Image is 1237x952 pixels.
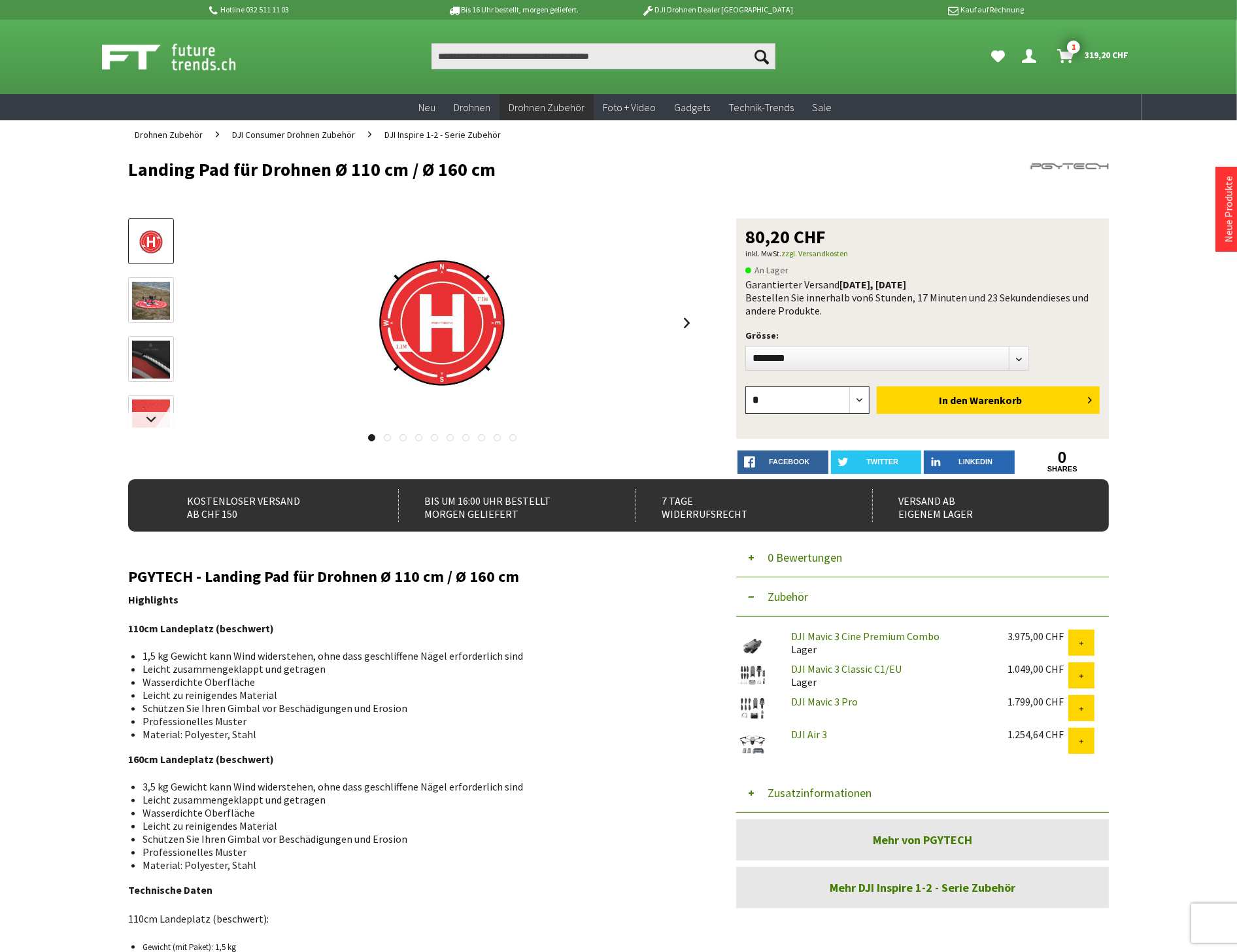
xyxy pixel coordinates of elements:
a: DJI Mavic 3 Classic C1/EU [791,662,902,675]
img: DJI Mavic 3 Pro [736,695,769,721]
div: 1.049,00 CHF [1008,662,1068,675]
input: Produkt, Marke, Kategorie, EAN, Artikelnummer… [432,43,775,69]
a: LinkedIn [924,450,1015,474]
span: 80,20 CHF [745,228,826,246]
li: Wasserdichte Oberfläche [143,806,686,819]
div: Lager [781,662,997,688]
strong: 110cm Landeplatz (beschwert) [128,622,274,635]
p: DJI Drohnen Dealer [GEOGRAPHIC_DATA] [615,2,819,18]
a: twitter [831,450,922,474]
a: Drohnen Zubehör [128,120,209,149]
a: Warenkorb [1052,43,1135,69]
span: 319,20 CHF [1085,44,1128,65]
a: Neu [409,94,445,121]
span: An Lager [745,262,788,278]
a: Drohnen Zubehör [500,94,594,121]
div: 1.799,00 CHF [1008,695,1068,708]
img: DJI Air 3 [736,728,769,760]
span: Drohnen [454,101,490,114]
button: Zusatzinformationen [736,773,1109,813]
p: Hotline 032 511 11 03 [207,2,411,18]
li: 1,5 kg Gewicht kann Wind widerstehen, ohne dass geschliffene Nägel erforderlich sind [143,649,686,662]
a: Meine Favoriten [985,43,1011,69]
li: Leicht zusammengeklappt und getragen [143,662,686,675]
span: Neu [418,101,435,114]
h1: Landing Pad für Drohnen Ø 110 cm / Ø 160 cm [128,160,913,179]
li: Professionelles Muster [143,845,686,858]
span: Drohnen Zubehör [135,129,203,141]
p: 110cm Landeplatz (beschwert): [128,911,697,926]
li: Wasserdichte Oberfläche [143,675,686,688]
a: DJI Air 3 [791,728,827,741]
a: Hi, Serdar - Dein Konto [1017,43,1047,69]
span: LinkedIn [958,458,992,466]
span: In den [939,394,968,407]
span: Sale [812,101,832,114]
li: Schützen Sie Ihren Gimbal vor Beschädigungen und Erosion [143,832,686,845]
button: 0 Bewertungen [736,538,1109,577]
div: Kostenloser Versand ab CHF 150 [161,489,369,522]
img: DJI Mavic 3 Cine Premium Combo [736,630,769,662]
li: Leicht zusammengeklappt und getragen [143,793,686,806]
button: Suchen [748,43,775,69]
li: Professionelles Muster [143,715,686,728]
div: 7 Tage Widerrufsrecht [635,489,843,522]
li: Leicht zu reinigendes Material [143,688,686,702]
h2: PGYTECH - Landing Pad für Drohnen Ø 110 cm / Ø 160 cm [128,568,697,585]
div: 3.975,00 CHF [1008,630,1068,643]
div: Bis um 16:00 Uhr bestellt Morgen geliefert [398,489,607,522]
li: Leicht zu reinigendes Material [143,819,686,832]
img: Vorschau: Landing Pad für Drohnen Ø 110 cm / Ø 160 cm [132,223,170,261]
b: [DATE], [DATE] [839,278,906,291]
li: Schützen Sie Ihren Gimbal vor Beschädigungen und Erosion [143,702,686,715]
a: shares [1017,465,1108,473]
a: Mehr von PGYTECH [736,819,1109,860]
a: Foto + Video [594,94,665,121]
span: DJI Inspire 1-2 - Serie Zubehör [384,129,501,141]
span: DJI Consumer Drohnen Zubehör [232,129,355,141]
span: twitter [866,458,898,466]
span: Gadgets [674,101,710,114]
a: DJI Mavic 3 Pro [791,695,858,708]
a: Gadgets [665,94,719,121]
span: facebook [769,458,809,466]
button: In den Warenkorb [877,386,1100,414]
img: DJI Mavic 3 Classic C1/EU [736,662,769,688]
li: Material: Polyester, Stahl [143,858,686,872]
div: Garantierter Versand Bestellen Sie innerhalb von dieses und andere Produkte. [745,278,1100,317]
div: Lager [781,630,997,656]
li: 3,5 kg Gewicht kann Wind widerstehen, ohne dass geschliffene Nägel erforderlich sind [143,780,686,793]
p: inkl. MwSt. [745,246,1100,262]
strong: 160cm Landeplatz (beschwert) [128,753,274,766]
a: Drohnen [445,94,500,121]
span: 6 Stunden, 17 Minuten und 23 Sekunden [868,291,1043,304]
img: Shop Futuretrends - zur Startseite wechseln [102,41,265,73]
a: DJI Inspire 1-2 - Serie Zubehör [378,120,507,149]
div: 1.254,64 CHF [1008,728,1068,741]
strong: Technische Daten [128,883,212,896]
a: Technik-Trends [719,94,803,121]
p: Bis 16 Uhr bestellt, morgen geliefert. [411,2,615,18]
span: Technik-Trends [728,101,794,114]
span: Drohnen Zubehör [509,101,585,114]
div: Versand ab eigenem Lager [872,489,1081,522]
img: PGYTECH [1030,160,1109,173]
span: Foto + Video [603,101,656,114]
a: 0 [1017,450,1108,465]
span: Warenkorb [970,394,1022,407]
p: Grösse: [745,328,1100,343]
a: facebook [737,450,828,474]
a: Neue Produkte [1222,176,1235,243]
strong: Highlights [128,593,178,606]
a: zzgl. Versandkosten [781,248,848,258]
span: 1 [1067,41,1080,54]
a: DJI Consumer Drohnen Zubehör [226,120,362,149]
img: Landing Pad für Drohnen Ø 110 cm / Ø 160 cm [337,218,547,428]
button: Zubehör [736,577,1109,617]
a: DJI Mavic 3 Cine Premium Combo [791,630,940,643]
p: Kauf auf Rechnung [819,2,1023,18]
a: Sale [803,94,841,121]
li: Material: Polyester, Stahl [143,728,686,741]
a: Mehr DJI Inspire 1-2 - Serie Zubehör [736,867,1109,908]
